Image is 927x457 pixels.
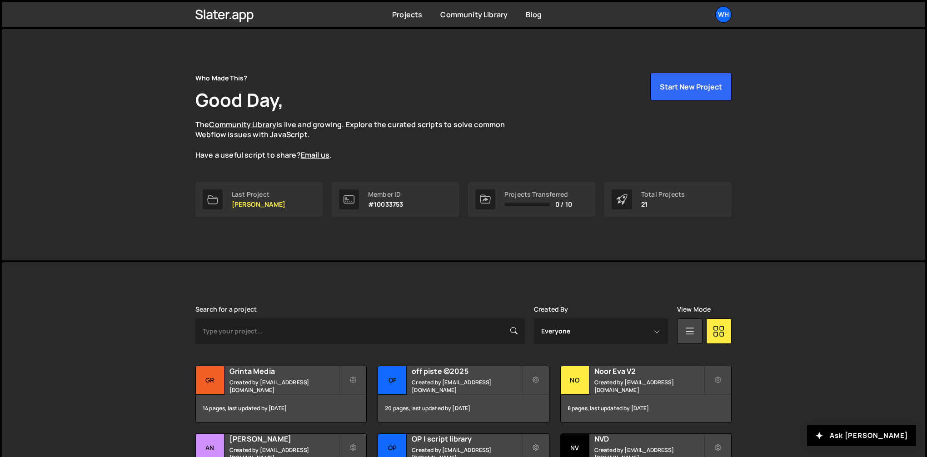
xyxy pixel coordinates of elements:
[368,201,403,208] p: #10033753
[195,182,323,217] a: Last Project [PERSON_NAME]
[195,306,257,313] label: Search for a project
[715,6,732,23] a: Wh
[560,366,732,422] a: No Noor Eva V2 Created by [EMAIL_ADDRESS][DOMAIN_NAME] 8 pages, last updated by [DATE]
[232,201,285,208] p: [PERSON_NAME]
[594,434,704,444] h2: NVD
[378,366,407,395] div: of
[561,366,589,395] div: No
[232,191,285,198] div: Last Project
[641,201,685,208] p: 21
[412,434,521,444] h2: OP | script library
[196,395,366,422] div: 14 pages, last updated by [DATE]
[229,366,339,376] h2: Grinta Media
[641,191,685,198] div: Total Projects
[412,366,521,376] h2: off piste ©2025
[301,150,329,160] a: Email us
[412,378,521,394] small: Created by [EMAIL_ADDRESS][DOMAIN_NAME]
[807,425,916,446] button: Ask [PERSON_NAME]
[392,10,422,20] a: Projects
[594,366,704,376] h2: Noor Eva V2
[378,366,549,422] a: of off piste ©2025 Created by [EMAIL_ADDRESS][DOMAIN_NAME] 20 pages, last updated by [DATE]
[195,119,523,160] p: The is live and growing. Explore the curated scripts to solve common Webflow issues with JavaScri...
[555,201,572,208] span: 0 / 10
[440,10,508,20] a: Community Library
[195,73,247,84] div: Who Made This?
[504,191,572,198] div: Projects Transferred
[229,378,339,394] small: Created by [EMAIL_ADDRESS][DOMAIN_NAME]
[368,191,403,198] div: Member ID
[526,10,542,20] a: Blog
[195,366,367,422] a: Gr Grinta Media Created by [EMAIL_ADDRESS][DOMAIN_NAME] 14 pages, last updated by [DATE]
[650,73,732,101] button: Start New Project
[677,306,711,313] label: View Mode
[378,395,548,422] div: 20 pages, last updated by [DATE]
[534,306,568,313] label: Created By
[196,366,224,395] div: Gr
[195,87,284,112] h1: Good Day,
[594,378,704,394] small: Created by [EMAIL_ADDRESS][DOMAIN_NAME]
[195,318,525,344] input: Type your project...
[209,119,276,129] a: Community Library
[229,434,339,444] h2: [PERSON_NAME]
[561,395,731,422] div: 8 pages, last updated by [DATE]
